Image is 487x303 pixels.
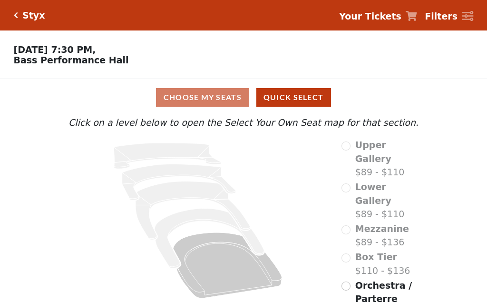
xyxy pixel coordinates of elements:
path: Upper Gallery - Seats Available: 0 [114,143,221,169]
span: Lower Gallery [355,182,391,206]
label: $89 - $110 [355,138,419,179]
span: Upper Gallery [355,140,391,164]
label: $110 - $136 [355,250,410,277]
path: Lower Gallery - Seats Available: 0 [122,164,236,201]
a: Filters [425,10,473,23]
button: Quick Select [256,88,331,107]
path: Orchestra / Parterre Circle - Seats Available: 286 [173,232,282,298]
span: Mezzanine [355,223,409,234]
a: Click here to go back to filters [14,12,18,19]
span: Box Tier [355,252,397,262]
p: Click on a level below to open the Select Your Own Seat map for that section. [68,116,419,130]
a: Your Tickets [339,10,417,23]
h5: Styx [22,10,45,21]
strong: Your Tickets [339,11,401,21]
strong: Filters [425,11,458,21]
label: $89 - $110 [355,180,419,221]
label: $89 - $136 [355,222,409,249]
